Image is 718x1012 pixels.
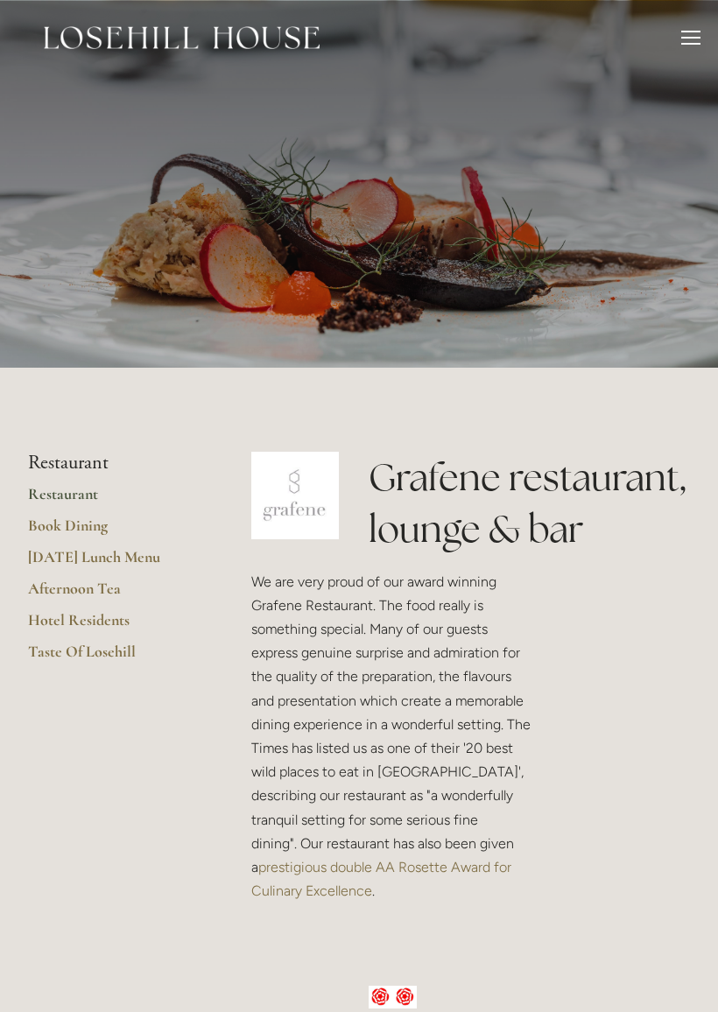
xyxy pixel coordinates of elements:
[28,642,195,673] a: Taste Of Losehill
[28,452,195,474] li: Restaurant
[251,452,339,539] img: grafene.jpg
[369,986,417,1008] img: AA culinary excellence.jpg
[28,610,195,642] a: Hotel Residents
[369,452,690,555] h1: Grafene restaurant, lounge & bar
[28,484,195,516] a: Restaurant
[28,547,195,579] a: [DATE] Lunch Menu
[251,859,515,899] a: prestigious double AA Rosette Award for Culinary Excellence
[251,570,534,903] p: We are very proud of our award winning Grafene Restaurant. The food really is something special. ...
[28,516,195,547] a: Book Dining
[28,579,195,610] a: Afternoon Tea
[44,26,320,49] img: Losehill House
